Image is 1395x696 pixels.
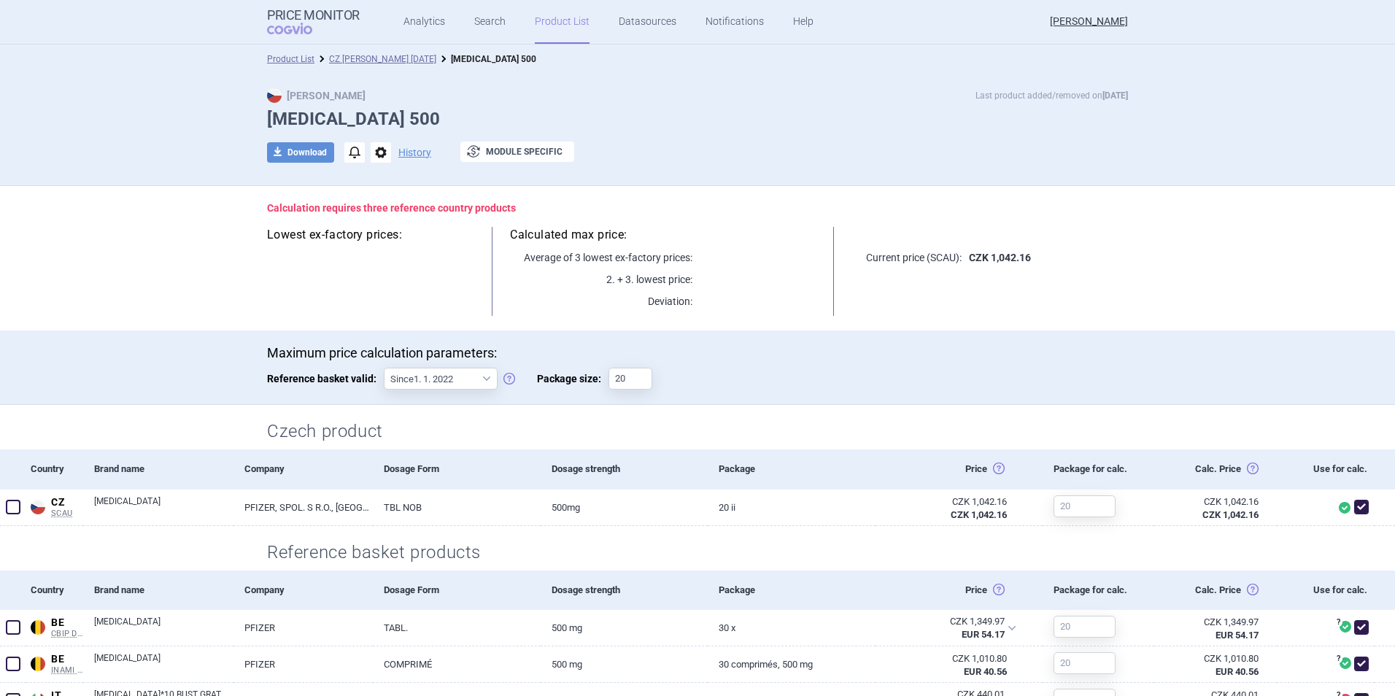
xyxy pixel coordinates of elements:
[708,449,875,489] div: Package
[876,571,1043,610] div: Price
[1054,616,1116,638] input: 20
[314,52,436,66] li: CZ MAX PRICE April 2025
[94,495,233,521] a: [MEDICAL_DATA]
[1334,654,1342,663] span: ?
[51,496,83,509] span: CZ
[267,54,314,64] a: Product List
[31,657,45,671] img: Belgium
[267,368,384,390] span: Reference basket valid:
[1154,490,1277,527] a: CZK 1,042.16CZK 1,042.16
[94,615,233,641] a: [MEDICAL_DATA]
[876,449,1043,489] div: Price
[267,202,516,214] strong: Calculation requires three reference country products
[373,490,540,525] a: TBL NOB
[233,646,373,682] a: PFIZER
[541,646,708,682] a: 500 mg
[31,500,45,514] img: Czech Republic
[876,610,1025,646] div: CZK 1,349.97EUR 54.17
[886,495,1007,509] div: CZK 1,042.16
[94,651,233,678] a: [MEDICAL_DATA]
[708,490,875,525] a: 20 II
[886,652,1007,665] div: CZK 1,010.80
[1165,652,1259,665] div: CZK 1,010.80
[1277,449,1375,489] div: Use for calc.
[267,345,1128,361] p: Maximum price calculation parameters:
[541,490,708,525] a: 500MG
[1154,610,1277,648] a: CZK 1,349.97EUR 54.17
[852,250,962,265] p: Current price (SCAU):
[267,419,1128,444] h2: Czech product
[1277,571,1375,610] div: Use for calc.
[451,54,536,64] strong: [MEDICAL_DATA] 500
[886,615,1005,628] div: CZK 1,349.97
[541,571,708,610] div: Dosage strength
[1102,90,1128,101] strong: [DATE]
[708,571,875,610] div: Package
[51,509,83,519] span: SCAU
[1216,666,1259,677] strong: EUR 40.56
[267,88,282,103] img: CZ
[329,54,436,64] a: CZ [PERSON_NAME] [DATE]
[1165,495,1259,509] div: CZK 1,042.16
[398,147,431,158] button: History
[233,490,373,525] a: PFIZER, SPOL. S R.O., [GEOGRAPHIC_DATA]
[1043,571,1154,610] div: Package for calc.
[51,616,83,630] span: BE
[1165,616,1259,629] div: CZK 1,349.97
[83,449,233,489] div: Brand name
[969,252,1031,263] strong: CZK 1,042.16
[373,571,540,610] div: Dosage Form
[886,495,1007,522] abbr: Česko ex-factory
[233,571,373,610] div: Company
[233,449,373,489] div: Company
[964,666,1007,677] strong: EUR 40.56
[267,8,360,36] a: Price MonitorCOGVIO
[460,142,574,162] button: Module specific
[886,652,1007,678] abbr: SP-CAU-010 Belgie hrazené LP
[1334,618,1342,627] span: ?
[708,610,875,646] a: 30 x
[267,23,333,34] span: COGVIO
[975,88,1128,103] p: Last product added/removed on
[886,615,1005,641] abbr: SP-CAU-010 Belgie hrazené LP
[233,610,373,646] a: PFIZER
[1154,646,1277,684] a: CZK 1,010.80EUR 40.56
[267,142,334,163] button: Download
[373,449,540,489] div: Dosage Form
[384,368,498,390] select: Reference basket valid:
[26,493,83,519] a: CZCZSCAU
[537,368,608,390] span: Package size:
[51,629,83,639] span: CBIP DCI
[267,227,474,243] h5: Lowest ex-factory prices:
[267,52,314,66] li: Product List
[608,368,652,390] input: Package size:
[1154,571,1277,610] div: Calc. Price
[541,610,708,646] a: 500 mg
[1216,630,1259,641] strong: EUR 54.17
[26,650,83,676] a: BEBEINAMI RPS
[267,8,360,23] strong: Price Monitor
[267,90,366,101] strong: [PERSON_NAME]
[1043,449,1154,489] div: Package for calc.
[51,665,83,676] span: INAMI RPS
[26,449,83,489] div: Country
[1054,495,1116,517] input: 20
[51,653,83,666] span: BE
[1154,449,1277,489] div: Calc. Price
[541,449,708,489] div: Dosage strength
[26,614,83,639] a: BEBECBIP DCI
[510,227,816,243] h5: Calculated max price:
[510,294,692,309] p: Deviation:
[951,509,1007,520] strong: CZK 1,042.16
[31,620,45,635] img: Belgium
[708,646,875,682] a: 30 comprimés, 500 mg
[510,250,692,265] p: Average of 3 lowest ex-factory prices:
[83,571,233,610] div: Brand name
[962,629,1005,640] strong: EUR 54.17
[436,52,536,66] li: Provera 500
[267,541,492,565] h2: Reference basket products
[26,571,83,610] div: Country
[373,646,540,682] a: COMPRIMÉ
[510,272,692,287] p: 2. + 3. lowest price:
[1054,652,1116,674] input: 20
